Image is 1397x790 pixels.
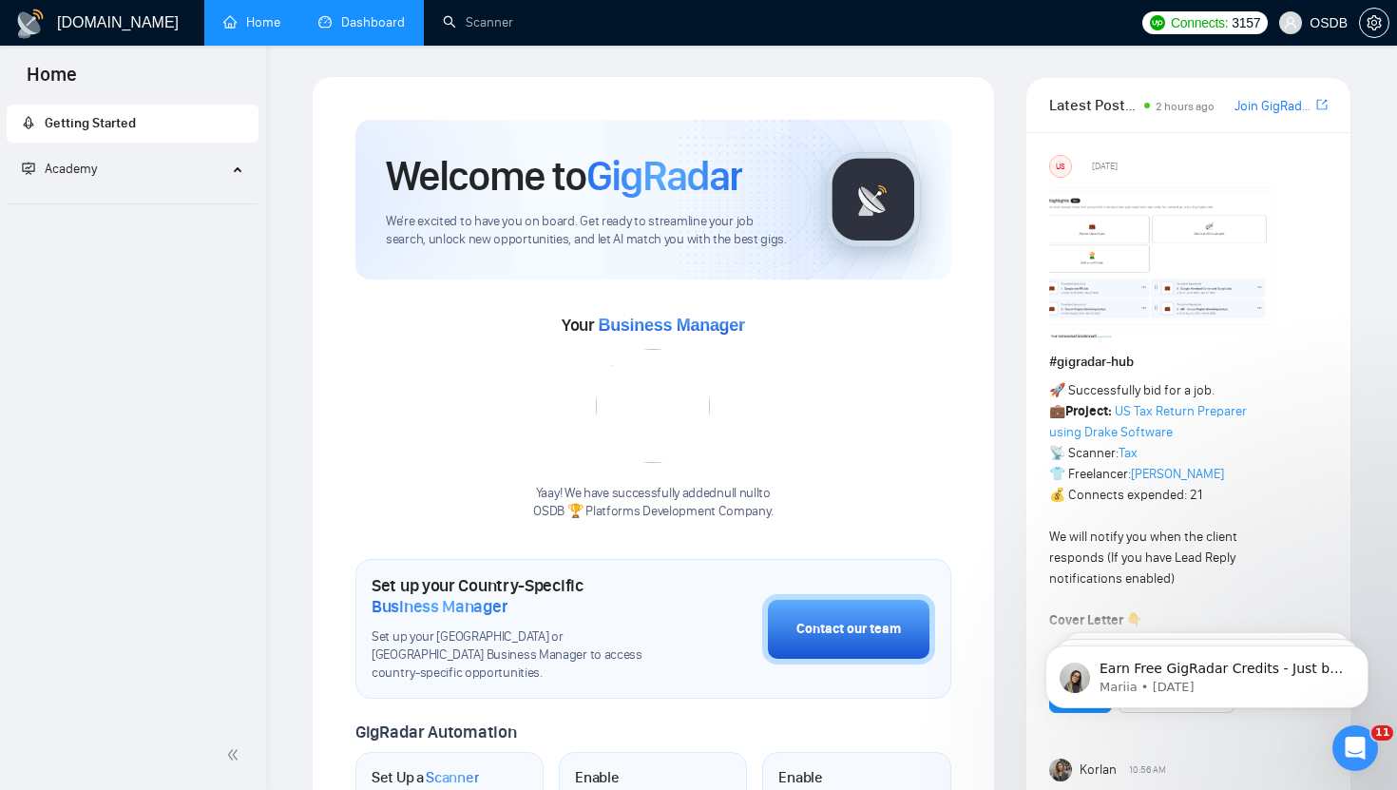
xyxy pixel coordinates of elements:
[372,628,667,683] span: Set up your [GEOGRAPHIC_DATA] or [GEOGRAPHIC_DATA] Business Manager to access country-specific op...
[355,722,516,742] span: GigRadar Automation
[1371,725,1393,741] span: 11
[562,315,745,336] span: Your
[533,503,773,521] p: OSDB 🏆 Platforms Development Company .
[1360,15,1388,30] span: setting
[762,594,935,665] button: Contact our team
[7,196,258,208] li: Academy Homepage
[426,768,479,787] span: Scanner
[1017,606,1397,739] iframe: Intercom notifications message
[1129,761,1166,779] span: 10:56 AM
[386,150,742,202] h1: Welcome to
[7,105,258,143] li: Getting Started
[1156,100,1215,113] span: 2 hours ago
[1131,466,1224,482] a: [PERSON_NAME]
[22,162,35,175] span: fund-projection-screen
[15,9,46,39] img: logo
[1065,403,1112,419] strong: Project:
[223,14,280,30] a: homeHome
[586,150,742,202] span: GigRadar
[372,596,507,617] span: Business Manager
[1232,12,1260,33] span: 3157
[1332,725,1378,771] iframe: Intercom live chat
[1359,8,1389,38] button: setting
[372,768,479,787] h1: Set Up a
[1049,185,1277,337] img: F09354QB7SM-image.png
[318,14,405,30] a: dashboardDashboard
[372,575,667,617] h1: Set up your Country-Specific
[226,745,245,764] span: double-left
[1150,15,1165,30] img: upwork-logo.png
[1171,12,1228,33] span: Connects:
[45,115,136,131] span: Getting Started
[1049,759,1072,781] img: Korlan
[1049,93,1139,117] span: Latest Posts from the GigRadar Community
[1316,97,1328,112] span: export
[598,316,744,335] span: Business Manager
[826,152,921,247] img: gigradar-logo.png
[1119,445,1138,461] a: Tax
[443,14,513,30] a: searchScanner
[1050,156,1071,177] div: US
[11,61,92,101] span: Home
[45,161,97,177] span: Academy
[1284,16,1297,29] span: user
[22,116,35,129] span: rocket
[796,619,901,640] div: Contact our team
[386,213,795,249] span: We're excited to have you on board. Get ready to streamline your job search, unlock new opportuni...
[1316,96,1328,114] a: export
[1234,96,1312,117] a: Join GigRadar Slack Community
[1049,403,1247,440] a: US Tax Return Preparer using Drake Software
[1359,15,1389,30] a: setting
[596,349,710,463] img: error
[1049,352,1328,373] h1: # gigradar-hub
[533,485,773,521] div: Yaay! We have successfully added null null to
[22,161,97,177] span: Academy
[1080,760,1117,780] span: Korlan
[1092,158,1118,175] span: [DATE]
